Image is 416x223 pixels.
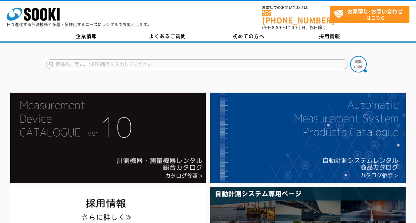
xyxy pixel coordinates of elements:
span: はこちら [334,6,409,22]
span: 17:30 [285,24,297,30]
a: 採用情報 [289,31,370,41]
input: 商品名、型式、NETIS番号を入力してください [46,59,348,69]
a: 企業情報 [46,31,127,41]
img: btn_search.png [350,56,367,72]
span: 初めての方へ [233,32,264,40]
img: 自動計測システムカタログ [210,93,406,183]
span: 8:50 [272,24,281,30]
span: (平日 ～ 土日、祝日除く) [262,24,328,30]
a: [PHONE_NUMBER] [262,10,330,24]
a: お見積り･お問い合わせはこちら [330,6,409,23]
strong: お見積り･お問い合わせ [347,7,403,15]
a: よくあるご質問 [127,31,208,41]
span: お電話でのお問い合わせは [262,6,330,10]
img: Catalog Ver10 [10,93,206,183]
a: 初めての方へ [208,31,289,41]
p: 日々進化する計測技術と多種・多様化するニーズにレンタルでお応えします。 [7,22,152,26]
